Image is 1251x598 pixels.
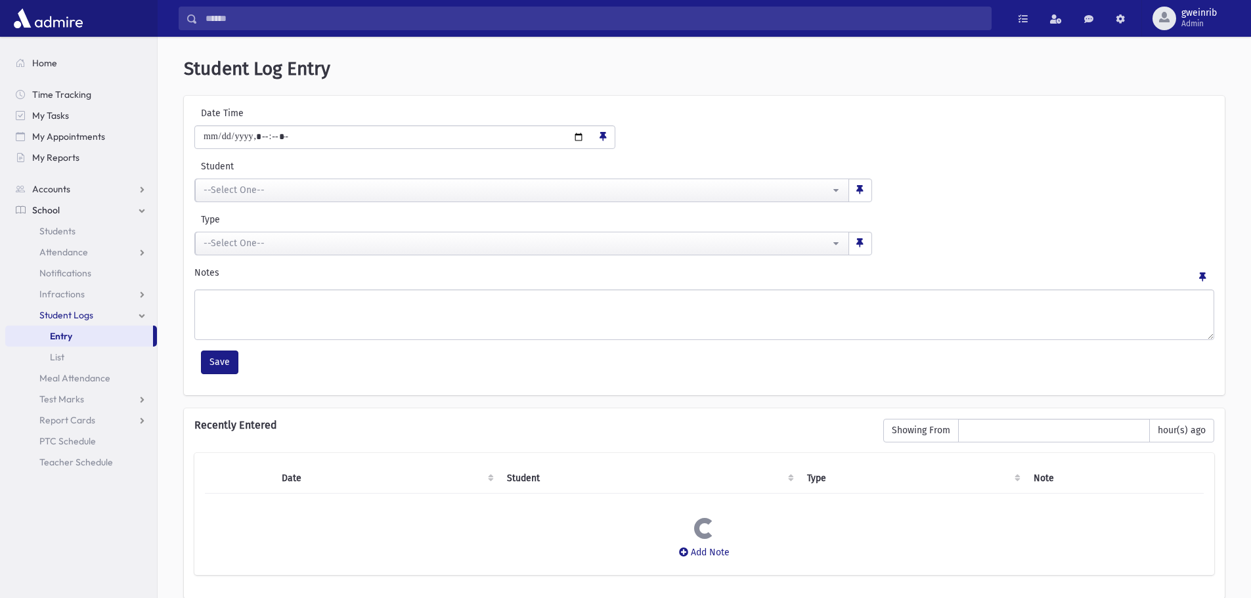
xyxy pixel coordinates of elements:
span: Students [39,225,76,237]
span: Entry [50,330,72,342]
a: My Appointments [5,126,157,147]
span: List [50,351,64,363]
a: Attendance [5,242,157,263]
a: Teacher Schedule [5,452,157,473]
span: Infractions [39,288,85,300]
a: PTC Schedule [5,431,157,452]
th: Date [274,463,499,494]
a: Home [5,53,157,74]
span: Notifications [39,267,91,279]
span: Attendance [39,246,88,258]
a: My Tasks [5,105,157,126]
img: AdmirePro [11,5,86,32]
a: School [5,200,157,221]
span: Accounts [32,183,70,195]
a: Notifications [5,263,157,284]
th: Note [1026,463,1204,494]
label: Type [194,213,533,226]
span: Student Logs [39,309,93,321]
button: Add Note [670,541,738,565]
a: Report Cards [5,410,157,431]
th: Student [499,463,800,494]
span: gweinrib [1181,8,1217,18]
a: Meal Attendance [5,368,157,389]
a: Infractions [5,284,157,305]
span: My Tasks [32,110,69,121]
a: Accounts [5,179,157,200]
span: Showing From [883,419,959,442]
span: My Reports [32,152,79,163]
a: List [5,347,157,368]
input: Search [198,7,991,30]
div: --Select One-- [204,236,830,250]
span: Report Cards [39,414,95,426]
a: Entry [5,326,153,347]
a: Test Marks [5,389,157,410]
span: Meal Attendance [39,372,110,384]
h6: Recently Entered [194,419,870,431]
button: --Select One-- [195,179,849,202]
a: Student Logs [5,305,157,326]
span: Time Tracking [32,89,91,100]
span: Teacher Schedule [39,456,113,468]
span: School [32,204,60,216]
label: Student [194,160,646,173]
span: Student Log Entry [184,58,330,79]
span: Admin [1181,18,1217,29]
div: --Select One-- [204,183,830,197]
button: --Select One-- [195,232,849,255]
span: hour(s) ago [1149,419,1214,442]
span: PTC Schedule [39,435,96,447]
a: My Reports [5,147,157,168]
button: Save [201,351,238,374]
a: Time Tracking [5,84,157,105]
label: Notes [194,266,219,284]
th: Type [799,463,1026,494]
a: Students [5,221,157,242]
span: My Appointments [32,131,105,142]
span: Test Marks [39,393,84,405]
label: Date Time [194,106,370,120]
span: Home [32,57,57,69]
